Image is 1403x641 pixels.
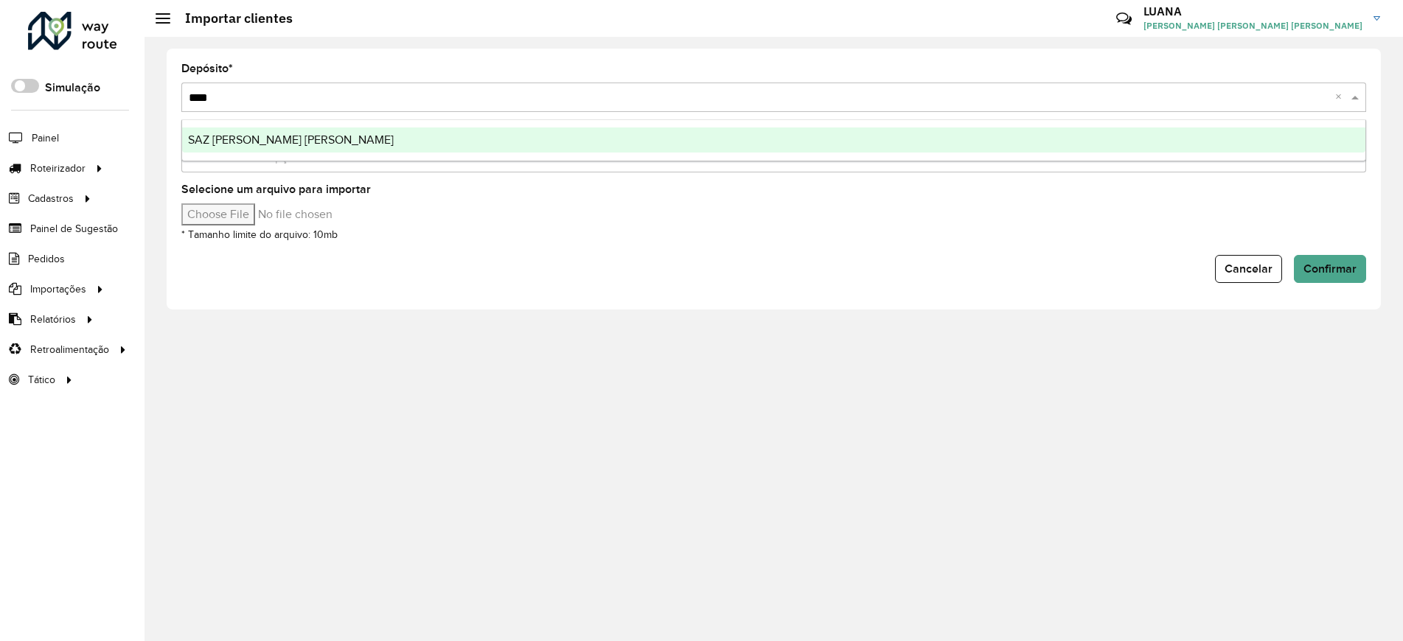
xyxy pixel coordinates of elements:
[1143,4,1362,18] h3: LUANA
[181,229,338,240] small: * Tamanho limite do arquivo: 10mb
[1143,19,1362,32] span: [PERSON_NAME] [PERSON_NAME] [PERSON_NAME]
[181,60,233,77] label: Depósito
[30,312,76,327] span: Relatórios
[30,221,118,237] span: Painel de Sugestão
[181,119,1366,161] ng-dropdown-panel: Options list
[28,372,55,388] span: Tático
[1215,255,1282,283] button: Cancelar
[32,130,59,146] span: Painel
[188,133,394,146] span: SAZ [PERSON_NAME] [PERSON_NAME]
[1303,262,1357,275] span: Confirmar
[30,161,86,176] span: Roteirizador
[1335,88,1348,106] span: Clear all
[30,281,86,297] span: Importações
[28,191,74,206] span: Cadastros
[1108,3,1140,35] a: Contato Rápido
[30,342,109,357] span: Retroalimentação
[45,79,100,97] label: Simulação
[170,10,293,27] h2: Importar clientes
[1225,262,1273,275] span: Cancelar
[1294,255,1366,283] button: Confirmar
[181,181,371,198] label: Selecione um arquivo para importar
[28,251,65,267] span: Pedidos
